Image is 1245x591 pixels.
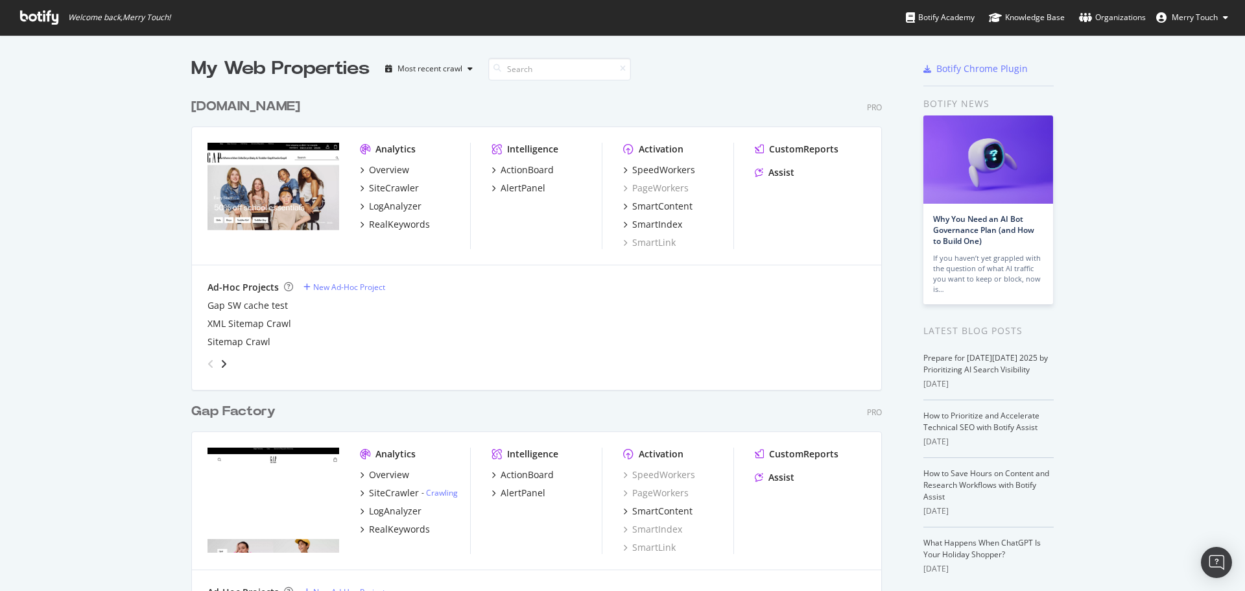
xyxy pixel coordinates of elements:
[507,143,558,156] div: Intelligence
[623,505,693,518] a: SmartContent
[755,448,838,461] a: CustomReports
[360,182,419,195] a: SiteCrawler
[639,448,683,461] div: Activation
[191,56,370,82] div: My Web Properties
[421,487,458,498] div: -
[360,163,409,176] a: Overview
[375,448,416,461] div: Analytics
[397,65,462,73] div: Most recent crawl
[488,58,631,80] input: Search
[623,541,676,554] a: SmartLink
[769,448,838,461] div: CustomReports
[755,166,794,179] a: Assist
[191,97,300,116] div: [DOMAIN_NAME]
[207,335,270,348] a: Sitemap Crawl
[867,407,882,418] div: Pro
[769,143,838,156] div: CustomReports
[369,523,430,536] div: RealKeywords
[933,253,1043,295] div: If you haven’t yet grappled with the question of what AI traffic you want to keep or block, now is…
[623,182,689,195] a: PageWorkers
[755,143,838,156] a: CustomReports
[369,218,430,231] div: RealKeywords
[923,563,1054,575] div: [DATE]
[191,402,276,421] div: Gap Factory
[755,471,794,484] a: Assist
[369,505,421,518] div: LogAnalyzer
[202,354,219,374] div: angle-left
[369,163,409,176] div: Overview
[632,163,695,176] div: SpeedWorkers
[191,402,281,421] a: Gap Factory
[1079,11,1146,24] div: Organizations
[375,143,416,156] div: Analytics
[207,299,288,312] a: Gap SW cache test
[207,143,339,248] img: Gap.com
[501,182,545,195] div: AlertPanel
[360,487,458,500] a: SiteCrawler- Crawling
[1201,547,1232,578] div: Open Intercom Messenger
[623,487,689,500] div: PageWorkers
[380,58,478,79] button: Most recent crawl
[369,487,419,500] div: SiteCrawler
[360,200,421,213] a: LogAnalyzer
[933,213,1034,247] a: Why You Need an AI Bot Governance Plan (and How to Build One)
[1172,12,1218,23] span: Merry Touch
[207,281,279,294] div: Ad-Hoc Projects
[313,282,385,293] div: New Ad-Hoc Project
[623,200,693,213] a: SmartContent
[936,62,1028,75] div: Botify Chrome Plugin
[501,163,554,176] div: ActionBoard
[492,487,545,500] a: AlertPanel
[923,115,1053,204] img: Why You Need an AI Bot Governance Plan (and How to Build One)
[768,471,794,484] div: Assist
[906,11,975,24] div: Botify Academy
[623,218,682,231] a: SmartIndex
[501,487,545,500] div: AlertPanel
[492,163,554,176] a: ActionBoard
[923,410,1039,433] a: How to Prioritize and Accelerate Technical SEO with Botify Assist
[923,436,1054,448] div: [DATE]
[632,200,693,213] div: SmartContent
[219,357,228,370] div: angle-right
[867,102,882,113] div: Pro
[632,218,682,231] div: SmartIndex
[360,505,421,518] a: LogAnalyzer
[303,282,385,293] a: New Ad-Hoc Project
[623,163,695,176] a: SpeedWorkers
[369,200,421,213] div: LogAnalyzer
[923,537,1041,560] a: What Happens When ChatGPT Is Your Holiday Shopper?
[923,97,1054,111] div: Botify news
[623,236,676,249] a: SmartLink
[191,97,305,116] a: [DOMAIN_NAME]
[1146,7,1239,28] button: Merry Touch
[632,505,693,518] div: SmartContent
[923,378,1054,390] div: [DATE]
[923,505,1054,517] div: [DATE]
[360,468,409,481] a: Overview
[492,468,554,481] a: ActionBoard
[369,182,419,195] div: SiteCrawler
[923,352,1048,375] a: Prepare for [DATE][DATE] 2025 by Prioritizing AI Search Visibility
[492,182,545,195] a: AlertPanel
[768,166,794,179] div: Assist
[623,468,695,481] a: SpeedWorkers
[207,317,291,330] a: XML Sitemap Crawl
[989,11,1065,24] div: Knowledge Base
[923,324,1054,338] div: Latest Blog Posts
[639,143,683,156] div: Activation
[360,218,430,231] a: RealKeywords
[207,448,339,553] img: Gapfactory.com
[923,468,1049,502] a: How to Save Hours on Content and Research Workflows with Botify Assist
[369,468,409,481] div: Overview
[923,62,1028,75] a: Botify Chrome Plugin
[426,487,458,498] a: Crawling
[623,523,682,536] a: SmartIndex
[360,523,430,536] a: RealKeywords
